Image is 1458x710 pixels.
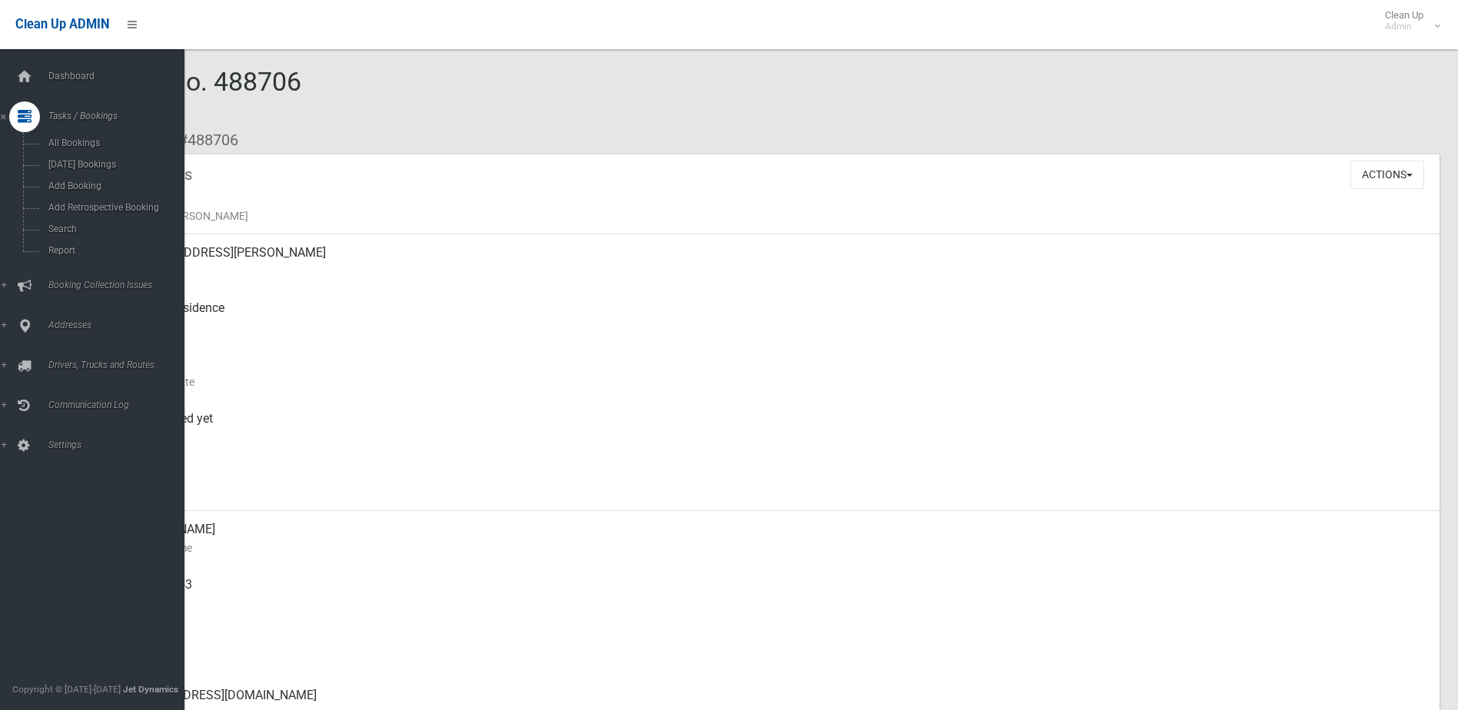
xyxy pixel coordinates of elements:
[44,71,196,81] span: Dashboard
[123,649,1427,668] small: Landline
[123,566,1427,622] div: 0401651953
[123,539,1427,557] small: Contact Name
[68,66,301,126] span: Booking No. 488706
[123,207,1427,225] small: Name of [PERSON_NAME]
[44,138,183,148] span: All Bookings
[44,280,196,290] span: Booking Collection Issues
[1377,9,1439,32] span: Clean Up
[123,684,178,695] strong: Jet Dynamics
[1385,21,1423,32] small: Admin
[123,622,1427,677] div: None given
[15,17,109,32] span: Clean Up ADMIN
[44,181,183,191] span: Add Booking
[44,320,196,330] span: Addresses
[123,428,1427,446] small: Collected At
[123,456,1427,511] div: [DATE]
[123,373,1427,391] small: Collection Date
[44,245,183,256] span: Report
[123,345,1427,400] div: [DATE]
[1350,161,1424,189] button: Actions
[12,684,121,695] span: Copyright © [DATE]-[DATE]
[123,290,1427,345] div: Front of Residence
[44,400,196,410] span: Communication Log
[123,317,1427,336] small: Pickup Point
[44,224,183,234] span: Search
[44,360,196,370] span: Drivers, Trucks and Routes
[123,234,1427,290] div: [STREET_ADDRESS][PERSON_NAME]
[44,111,196,121] span: Tasks / Bookings
[123,594,1427,612] small: Mobile
[123,511,1427,566] div: [PERSON_NAME]
[168,126,238,154] li: #488706
[123,262,1427,280] small: Address
[123,400,1427,456] div: Not collected yet
[44,202,183,213] span: Add Retrospective Booking
[123,483,1427,502] small: Zone
[44,440,196,450] span: Settings
[44,159,183,170] span: [DATE] Bookings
